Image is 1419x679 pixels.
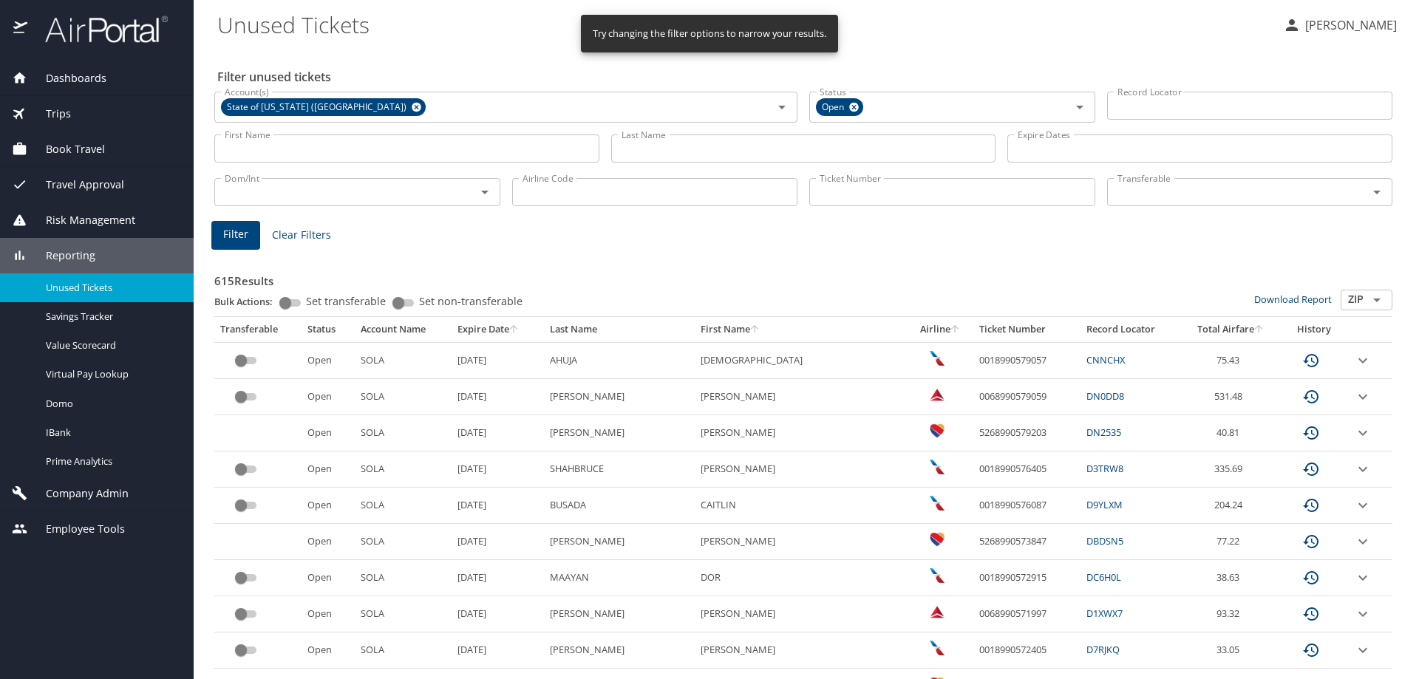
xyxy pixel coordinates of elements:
[355,451,452,488] td: SOLA
[973,415,1081,451] td: 5268990579203
[1182,451,1282,488] td: 335.69
[930,568,945,583] img: American Airlines
[509,325,520,335] button: sort
[1277,12,1403,38] button: [PERSON_NAME]
[1182,415,1282,451] td: 40.81
[1354,497,1372,514] button: expand row
[1086,607,1123,620] a: D1XWX7
[1086,462,1123,475] a: D3TRW8
[452,488,545,524] td: [DATE]
[930,604,945,619] img: Delta Airlines
[544,524,695,560] td: [PERSON_NAME]
[816,100,853,115] span: Open
[214,295,285,308] p: Bulk Actions:
[306,296,386,307] span: Set transferable
[27,70,106,86] span: Dashboards
[695,596,908,632] td: [PERSON_NAME]
[302,379,355,415] td: Open
[452,632,545,669] td: [DATE]
[211,221,260,250] button: Filter
[302,451,355,488] td: Open
[1354,388,1372,406] button: expand row
[816,98,863,116] div: Open
[930,496,945,511] img: American Airlines
[355,342,452,378] td: SOLA
[302,317,355,342] th: Status
[1182,317,1282,342] th: Total Airfare
[695,451,908,488] td: [PERSON_NAME]
[1086,534,1123,547] a: DBDSN5
[1354,533,1372,550] button: expand row
[302,596,355,632] td: Open
[221,98,426,116] div: State of [US_STATE] ([GEOGRAPHIC_DATA])
[302,560,355,596] td: Open
[355,560,452,596] td: SOLA
[544,451,695,488] td: SHAHBRUCE
[908,317,973,342] th: Airline
[695,317,908,342] th: First Name
[930,423,945,438] img: Southwest Airlines
[1086,389,1124,403] a: DN0DD8
[544,596,695,632] td: [PERSON_NAME]
[27,106,71,122] span: Trips
[1182,560,1282,596] td: 38.63
[452,560,545,596] td: [DATE]
[452,342,545,378] td: [DATE]
[950,325,961,335] button: sort
[544,632,695,669] td: [PERSON_NAME]
[302,488,355,524] td: Open
[27,521,125,537] span: Employee Tools
[46,338,176,352] span: Value Scorecard
[544,317,695,342] th: Last Name
[544,415,695,451] td: [PERSON_NAME]
[695,632,908,669] td: [PERSON_NAME]
[1354,605,1372,623] button: expand row
[355,632,452,669] td: SOLA
[1086,426,1121,439] a: DN2535
[217,65,1395,89] h2: Filter unused tickets
[355,379,452,415] td: SOLA
[452,415,545,451] td: [DATE]
[1069,97,1090,117] button: Open
[973,632,1081,669] td: 0018990572405
[302,342,355,378] td: Open
[13,15,29,44] img: icon-airportal.png
[772,97,792,117] button: Open
[1182,488,1282,524] td: 204.24
[1086,353,1125,366] a: CNNCHX
[266,222,337,249] button: Clear Filters
[46,397,176,411] span: Domo
[1254,325,1265,335] button: sort
[973,317,1081,342] th: Ticket Number
[973,488,1081,524] td: 0018990576087
[930,532,945,547] img: Southwest Airlines
[544,379,695,415] td: [PERSON_NAME]
[1182,342,1282,378] td: 75.43
[930,351,945,366] img: American Airlines
[272,226,331,245] span: Clear Filters
[1086,498,1123,511] a: D9YLXM
[973,379,1081,415] td: 0068990579059
[29,15,168,44] img: airportal-logo.png
[1354,352,1372,369] button: expand row
[695,342,908,378] td: [DEMOGRAPHIC_DATA]
[544,560,695,596] td: MAAYAN
[27,248,95,264] span: Reporting
[302,632,355,669] td: Open
[930,641,945,655] img: American Airlines
[452,451,545,488] td: [DATE]
[302,524,355,560] td: Open
[1354,460,1372,478] button: expand row
[27,212,135,228] span: Risk Management
[214,264,1392,290] h3: 615 Results
[27,141,105,157] span: Book Travel
[930,460,945,474] img: American Airlines
[1367,290,1387,310] button: Open
[452,317,545,342] th: Expire Date
[220,323,296,336] div: Transferable
[355,415,452,451] td: SOLA
[695,379,908,415] td: [PERSON_NAME]
[46,367,176,381] span: Virtual Pay Lookup
[302,415,355,451] td: Open
[1086,643,1120,656] a: D7RJKQ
